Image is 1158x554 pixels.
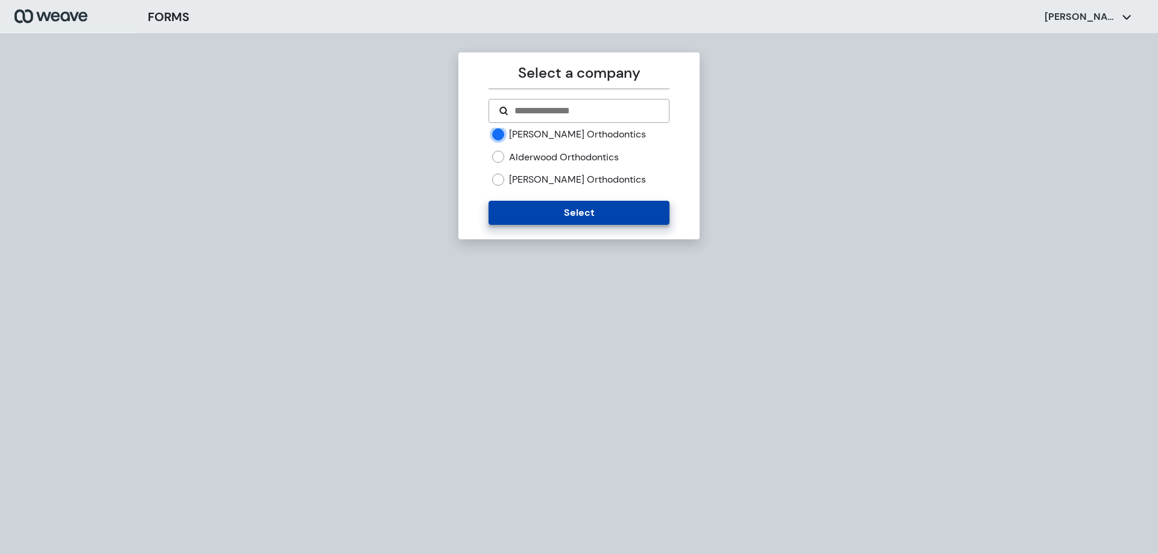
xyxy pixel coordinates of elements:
p: [PERSON_NAME] [1045,10,1117,24]
input: Search [513,104,659,118]
label: [PERSON_NAME] Orthodontics [509,173,646,186]
p: Select a company [489,62,669,84]
button: Select [489,201,669,225]
label: [PERSON_NAME] Orthodontics [509,128,646,141]
label: Alderwood Orthodontics [509,151,619,164]
h3: FORMS [148,8,189,26]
